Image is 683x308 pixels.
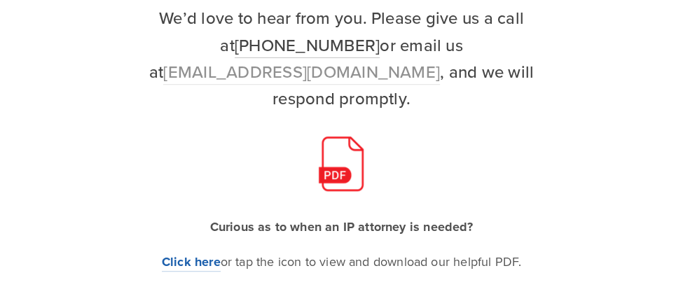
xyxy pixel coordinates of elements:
strong: Curious as to when an IP attorney is needed? [210,218,474,236]
img: pdf-icon.png [313,136,369,192]
a: [PHONE_NUMBER] [235,33,380,58]
h2: We’d love to hear from you. Please give us a call at or email us at , and we will respond promptly. [148,4,535,112]
a: [EMAIL_ADDRESS][DOMAIN_NAME] [163,59,440,85]
strong: Click here [162,253,221,271]
a: Click here [162,253,221,272]
p: or tap the icon to view and download our helpful PDF. [148,251,535,273]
